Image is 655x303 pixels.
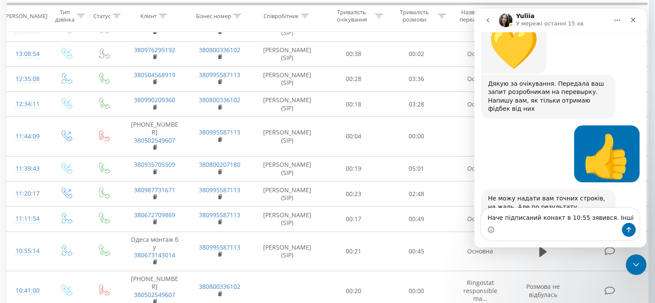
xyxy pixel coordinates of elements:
[134,186,175,194] a: 380987731671
[134,136,175,144] a: 380502549607
[54,9,75,24] div: Тип дзвінка
[199,211,240,219] a: 380995587113
[330,9,373,24] div: Тривалість очікування
[4,12,47,20] div: [PERSON_NAME]
[122,231,187,271] td: Одеса монтаж б у
[16,210,38,227] div: 11:11:54
[199,128,240,136] a: 380995587113
[134,96,175,104] a: 380990209360
[385,66,447,91] td: 03:36
[252,117,323,156] td: [PERSON_NAME] (SIP)
[252,231,323,271] td: [PERSON_NAME] (SIP)
[252,41,323,66] td: [PERSON_NAME] (SIP)
[385,156,447,181] td: 05:01
[323,66,385,91] td: 00:28
[626,254,646,275] iframe: Intercom live chat
[447,66,512,91] td: Основна
[16,243,38,259] div: 10:55:14
[264,12,299,20] div: Співробітник
[140,12,157,20] div: Клієнт
[93,12,111,20] div: Статус
[199,282,240,291] a: 380800336102
[323,156,385,181] td: 00:19
[199,160,240,169] a: 380800207180
[16,128,38,145] div: 11:44:09
[134,160,175,169] a: 380935705509
[199,46,240,54] a: 380800336102
[447,92,512,117] td: Основна
[447,41,512,66] td: Основна
[385,117,447,156] td: 00:00
[447,156,512,181] td: Основна
[323,206,385,231] td: 00:17
[16,96,38,112] div: 12:34:11
[199,243,240,251] a: 380995587113
[323,92,385,117] td: 00:18
[526,282,560,298] span: Розмова не відбулась
[196,12,231,20] div: Бізнес номер
[323,181,385,206] td: 00:23
[252,156,323,181] td: [PERSON_NAME] (SIP)
[134,211,175,219] a: 380672709869
[385,206,447,231] td: 00:49
[447,231,512,271] td: Основна
[16,46,38,62] div: 13:08:54
[385,92,447,117] td: 03:28
[122,117,187,156] td: [PHONE_NUMBER]
[474,9,646,247] iframe: Intercom live chat
[252,92,323,117] td: [PERSON_NAME] (SIP)
[393,9,436,24] div: Тривалість розмови
[134,71,175,79] a: 380504568919
[447,206,512,231] td: Основна
[385,41,447,66] td: 00:02
[463,278,497,302] span: Ringostat responsible ma...
[456,9,501,24] div: Назва схеми переадресації
[134,291,175,299] a: 380502549607
[199,186,240,194] a: 380995587113
[385,181,447,206] td: 02:48
[199,71,240,79] a: 380995587113
[323,117,385,156] td: 00:04
[16,160,38,177] div: 11:39:43
[252,206,323,231] td: [PERSON_NAME] (SIP)
[16,71,38,87] div: 12:35:08
[385,231,447,271] td: 00:45
[323,41,385,66] td: 00:38
[134,46,175,54] a: 380976295192
[134,251,175,259] a: 380673143014
[16,282,38,299] div: 10:41:00
[252,66,323,91] td: [PERSON_NAME] (SIP)
[199,96,240,104] a: 380800336102
[323,231,385,271] td: 00:21
[16,185,38,202] div: 11:20:17
[252,181,323,206] td: [PERSON_NAME] (SIP)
